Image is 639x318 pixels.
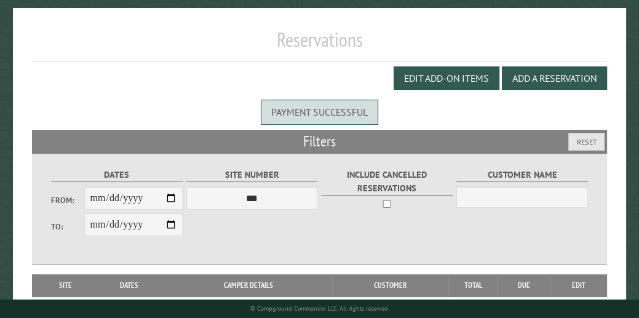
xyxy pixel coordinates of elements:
[51,194,84,206] label: From:
[32,28,607,62] h1: Reservations
[568,133,605,151] button: Reset
[261,100,378,124] div: Payment successful
[32,130,607,153] h2: Filters
[550,274,607,296] th: Edit
[502,66,607,90] button: Add a Reservation
[51,221,84,233] label: To:
[456,168,587,182] label: Customer Name
[498,274,550,296] th: Due
[332,274,448,296] th: Customer
[322,168,453,195] label: Include Cancelled Reservations
[448,274,498,296] th: Total
[38,274,93,296] th: Site
[250,304,389,312] small: © Campground Commander LLC. All rights reserved.
[186,168,317,182] label: Site Number
[394,66,499,90] button: Edit Add-on Items
[93,274,165,296] th: Dates
[165,274,332,296] th: Camper Details
[51,168,182,182] label: Dates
